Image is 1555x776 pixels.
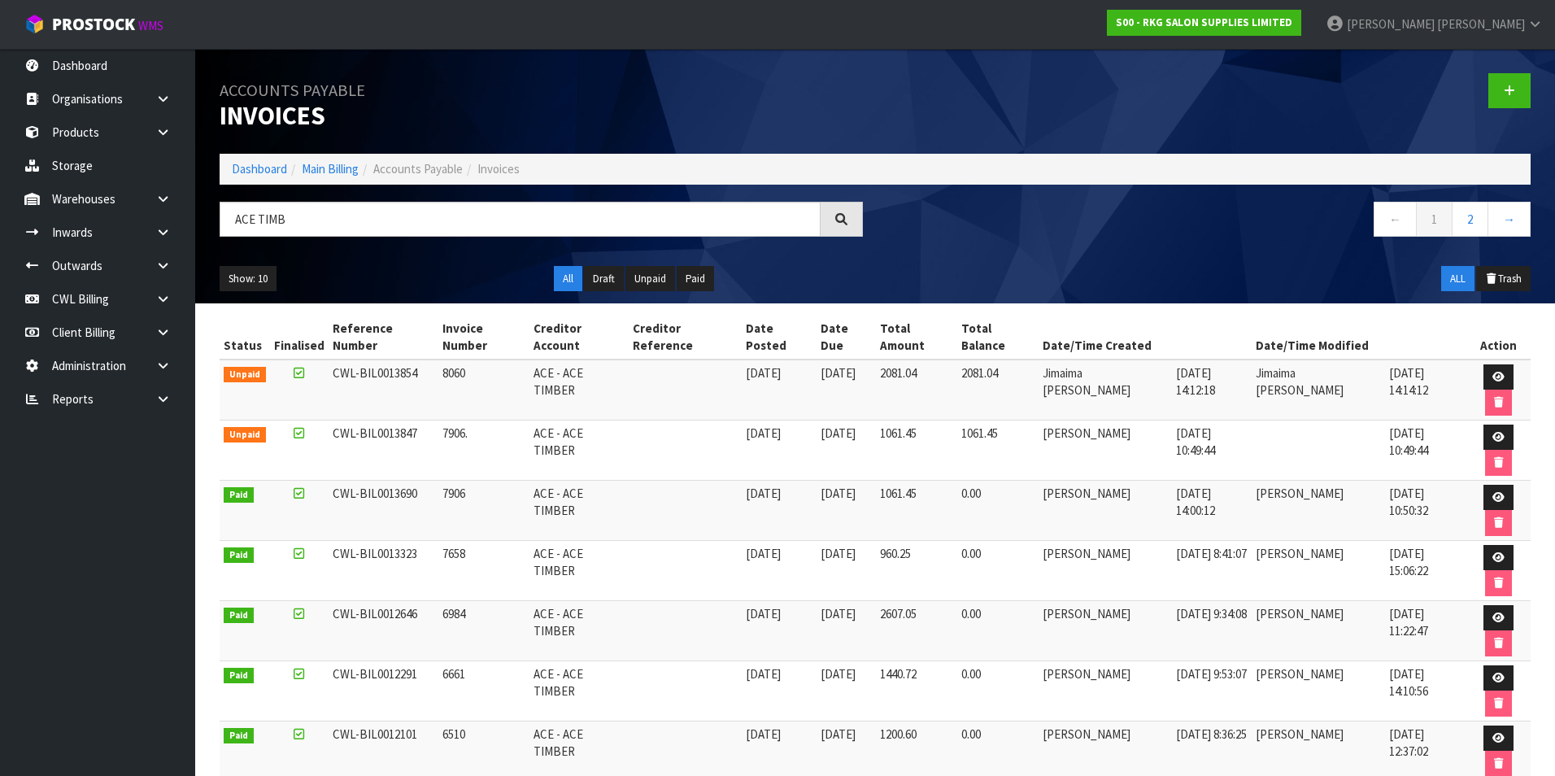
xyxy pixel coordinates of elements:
[220,73,863,129] h1: Invoices
[534,726,583,759] span: ACE - ACE TIMBER
[1389,546,1428,578] span: [DATE] 15:06:22
[1043,546,1130,561] span: [PERSON_NAME]
[270,316,329,360] th: Finalised
[1176,425,1215,458] span: [DATE] 10:49:44
[220,80,365,101] small: Accounts Payable
[224,547,254,564] span: Paid
[1389,486,1428,518] span: [DATE] 10:50:32
[1256,726,1344,742] span: [PERSON_NAME]
[333,546,417,561] span: CWL-BIL0013323
[1476,266,1531,292] button: Trash
[477,161,520,177] span: Invoices
[1389,606,1428,639] span: [DATE] 11:22:47
[957,316,1038,360] th: Total Balance
[880,606,917,621] span: 2607.05
[333,365,417,381] span: CWL-BIL0013854
[138,18,163,33] small: WMS
[625,266,675,292] button: Unpaid
[1107,10,1301,36] a: S00 - RKG SALON SUPPLIES LIMITED
[880,546,911,561] span: 960.25
[961,666,981,682] span: 0.00
[333,486,417,501] span: CWL-BIL0013690
[534,425,583,458] span: ACE - ACE TIMBER
[584,266,624,292] button: Draft
[1441,266,1474,292] button: ALL
[442,726,465,742] span: 6510
[442,546,465,561] span: 7658
[333,666,417,682] span: CWL-BIL0012291
[1043,726,1130,742] span: [PERSON_NAME]
[534,546,583,578] span: ACE - ACE TIMBER
[1176,606,1247,621] span: [DATE] 9:34:08
[880,666,917,682] span: 1440.72
[1043,606,1130,621] span: [PERSON_NAME]
[442,486,465,501] span: 7906
[1487,202,1531,237] a: →
[961,606,981,621] span: 0.00
[876,316,957,360] th: Total Amount
[1256,546,1344,561] span: [PERSON_NAME]
[554,266,582,292] button: All
[961,546,981,561] span: 0.00
[1256,666,1344,682] span: [PERSON_NAME]
[746,486,781,501] span: [DATE]
[224,367,266,383] span: Unpaid
[224,728,254,744] span: Paid
[1389,365,1428,398] span: [DATE] 14:14:12
[746,726,781,742] span: [DATE]
[1043,425,1130,441] span: [PERSON_NAME]
[961,726,981,742] span: 0.00
[52,14,135,35] span: ProStock
[1437,16,1525,32] span: [PERSON_NAME]
[746,666,781,682] span: [DATE]
[220,316,270,360] th: Status
[224,427,266,443] span: Unpaid
[442,425,468,441] span: 7906.
[742,316,817,360] th: Date Posted
[1466,316,1531,360] th: Action
[442,666,465,682] span: 6661
[1176,546,1247,561] span: [DATE] 8:41:07
[329,316,438,360] th: Reference Number
[1176,666,1247,682] span: [DATE] 9:53:07
[629,316,742,360] th: Creditor Reference
[880,726,917,742] span: 1200.60
[961,425,998,441] span: 1061.45
[534,486,583,518] span: ACE - ACE TIMBER
[220,266,277,292] button: Show: 10
[677,266,714,292] button: Paid
[373,161,463,177] span: Accounts Payable
[302,161,359,177] a: Main Billing
[232,161,287,177] a: Dashboard
[333,726,417,742] span: CWL-BIL0012101
[821,666,856,682] span: [DATE]
[442,365,465,381] span: 8060
[746,425,781,441] span: [DATE]
[880,425,917,441] span: 1061.45
[821,425,856,441] span: [DATE]
[1043,486,1130,501] span: [PERSON_NAME]
[880,486,917,501] span: 1061.45
[821,486,856,501] span: [DATE]
[1043,666,1130,682] span: [PERSON_NAME]
[821,365,856,381] span: [DATE]
[534,606,583,639] span: ACE - ACE TIMBER
[1416,202,1453,237] a: 1
[1389,726,1428,759] span: [DATE] 12:37:02
[1043,365,1130,398] span: Jimaima [PERSON_NAME]
[1176,486,1215,518] span: [DATE] 14:00:12
[224,487,254,504] span: Paid
[24,14,45,34] img: cube-alt.png
[534,666,583,699] span: ACE - ACE TIMBER
[1256,486,1344,501] span: [PERSON_NAME]
[880,365,917,381] span: 2081.04
[1374,202,1417,237] a: ←
[1039,316,1252,360] th: Date/Time Created
[961,486,981,501] span: 0.00
[821,726,856,742] span: [DATE]
[1176,726,1247,742] span: [DATE] 8:36:25
[746,606,781,621] span: [DATE]
[534,365,583,398] span: ACE - ACE TIMBER
[746,365,781,381] span: [DATE]
[821,546,856,561] span: [DATE]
